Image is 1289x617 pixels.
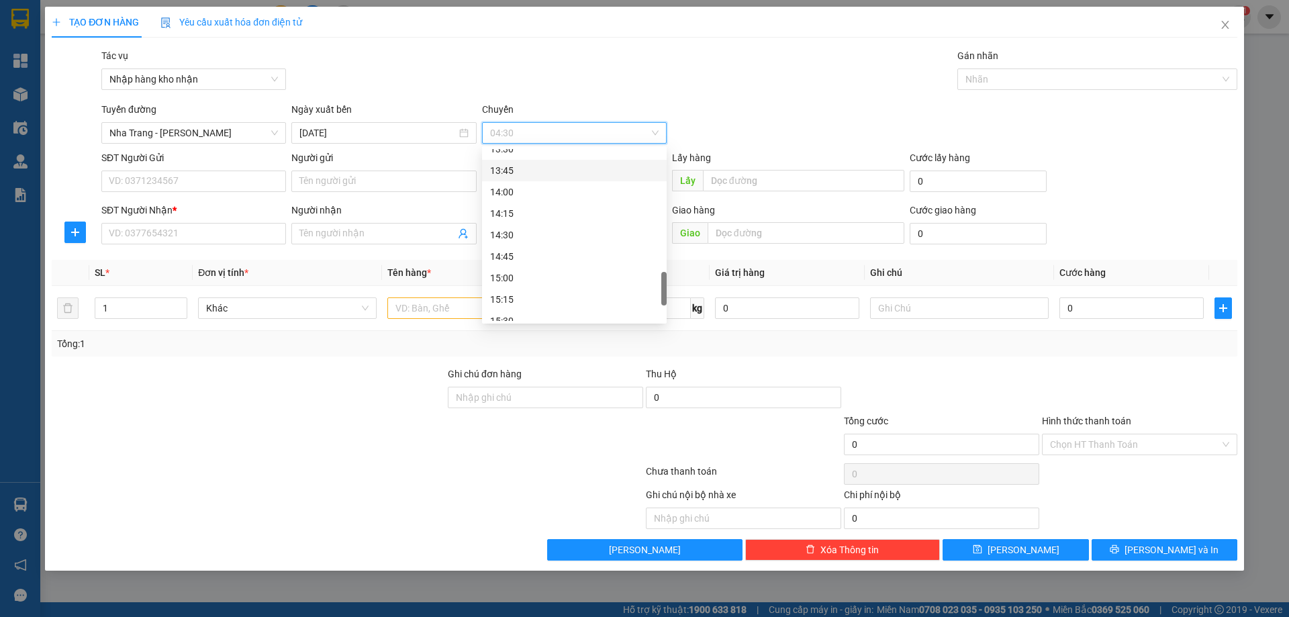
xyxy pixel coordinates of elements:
[64,222,86,243] button: plus
[109,32,138,45] strong: Nhận:
[490,292,659,307] div: 15:15
[870,297,1049,319] input: Ghi Chú
[448,369,522,379] label: Ghi chú đơn hàng
[806,544,815,555] span: delete
[490,142,659,156] div: 13:30
[1042,416,1131,426] label: Hình thức thanh toán
[109,91,169,104] span: 0373144070
[490,314,659,328] div: 15:30
[206,298,369,318] span: Khác
[547,539,743,561] button: [PERSON_NAME]
[101,203,286,218] div: SĐT Người Nhận
[957,50,998,61] label: Gán nhãn
[5,41,107,66] span: VP CT3 [GEOGRAPHIC_DATA]
[95,267,105,278] span: SL
[1220,19,1231,30] span: close
[109,69,278,89] span: Nhập hàng kho nhận
[644,464,843,487] div: Chưa thanh toán
[490,228,659,242] div: 14:30
[844,487,1039,508] div: Chi phí nội bộ
[291,102,476,122] div: Ngày xuất bến
[1092,539,1237,561] button: printer[PERSON_NAME] và In
[52,17,139,28] span: TẠO ĐƠN HÀNG
[448,387,643,408] input: Ghi chú đơn hàng
[109,32,176,58] span: VP Cam Ranh
[708,222,904,244] input: Dọc đường
[109,60,144,75] span: Mỹ Ca
[703,170,904,191] input: Dọc đường
[490,206,659,221] div: 14:15
[646,369,677,379] span: Thu Hộ
[715,267,765,278] span: Giá trị hàng
[609,542,681,557] span: [PERSON_NAME]
[672,222,708,244] span: Giao
[65,227,85,238] span: plus
[57,297,79,319] button: delete
[101,102,286,122] div: Tuyến đường
[57,336,497,351] div: Tổng: 1
[198,267,248,278] span: Đơn vị tính
[988,542,1059,557] span: [PERSON_NAME]
[45,7,156,26] strong: Nhà xe Đức lộc
[1110,544,1119,555] span: printer
[973,544,982,555] span: save
[1206,7,1244,44] button: Close
[160,17,171,28] img: icon
[910,223,1047,244] input: Cước giao hàng
[482,102,667,122] div: Chuyến
[101,50,128,61] label: Tác vụ
[1214,297,1232,319] button: plus
[1125,542,1219,557] span: [PERSON_NAME] và In
[5,68,26,81] span: Như
[1215,303,1231,314] span: plus
[458,228,469,239] span: user-add
[691,297,704,319] span: kg
[820,542,879,557] span: Xóa Thông tin
[490,185,659,199] div: 14:00
[910,205,976,216] label: Cước giao hàng
[910,152,970,163] label: Cước lấy hàng
[672,152,711,163] span: Lấy hàng
[943,539,1088,561] button: save[PERSON_NAME]
[672,205,715,216] span: Giao hàng
[1059,267,1106,278] span: Cước hàng
[101,150,286,165] div: SĐT Người Gửi
[490,163,659,178] div: 13:45
[646,487,841,508] div: Ghi chú nội bộ nhà xe
[387,267,431,278] span: Tên hàng
[745,539,941,561] button: deleteXóa Thông tin
[291,150,476,165] div: Người gửi
[5,83,66,96] span: 0935784534
[109,123,278,143] span: Nha Trang - Phan Rang
[490,123,659,143] span: 04:30
[299,126,456,140] input: 14/10/2025
[490,249,659,264] div: 14:45
[672,170,703,191] span: Lấy
[910,171,1047,192] input: Cước lấy hàng
[844,416,888,426] span: Tổng cước
[5,41,25,54] strong: Gửi:
[865,260,1054,286] th: Ghi chú
[490,271,659,285] div: 15:00
[160,17,302,28] span: Yêu cầu xuất hóa đơn điện tử
[387,297,566,319] input: VD: Bàn, Ghế
[52,17,61,27] span: plus
[291,203,476,218] div: Người nhận
[646,508,841,529] input: Nhập ghi chú
[109,77,161,89] span: Kiều Mỹ ca
[715,297,859,319] input: 0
